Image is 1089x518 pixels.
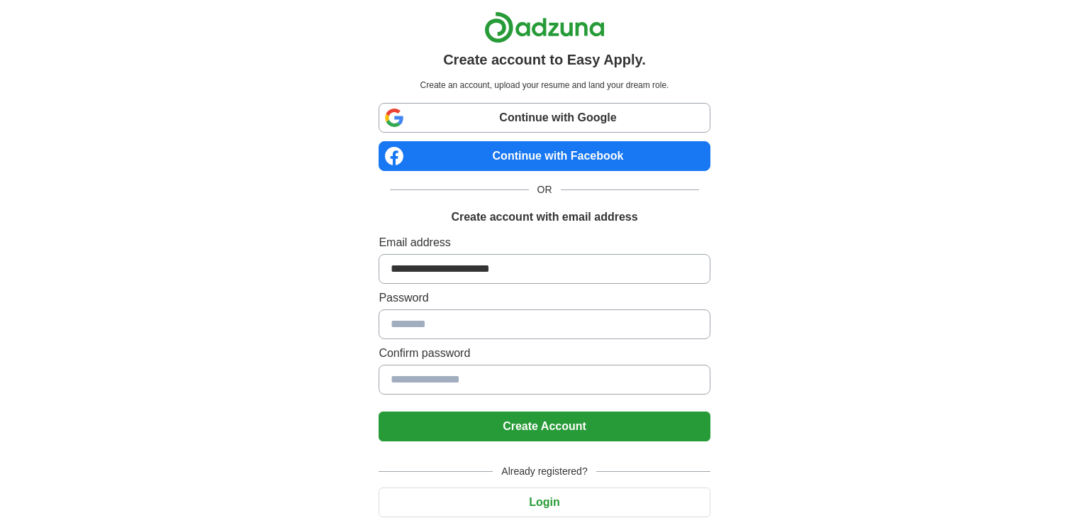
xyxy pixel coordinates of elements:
img: Adzuna logo [484,11,605,43]
a: Continue with Google [379,103,710,133]
p: Create an account, upload your resume and land your dream role. [381,79,707,92]
a: Continue with Facebook [379,141,710,171]
label: Password [379,290,710,307]
a: Login [379,496,710,508]
h1: Create account with email address [451,209,637,226]
button: Create Account [379,412,710,441]
span: Already registered? [493,464,596,479]
span: OR [529,182,561,197]
h1: Create account to Easy Apply. [443,49,646,70]
button: Login [379,487,710,517]
label: Email address [379,234,710,251]
label: Confirm password [379,345,710,362]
